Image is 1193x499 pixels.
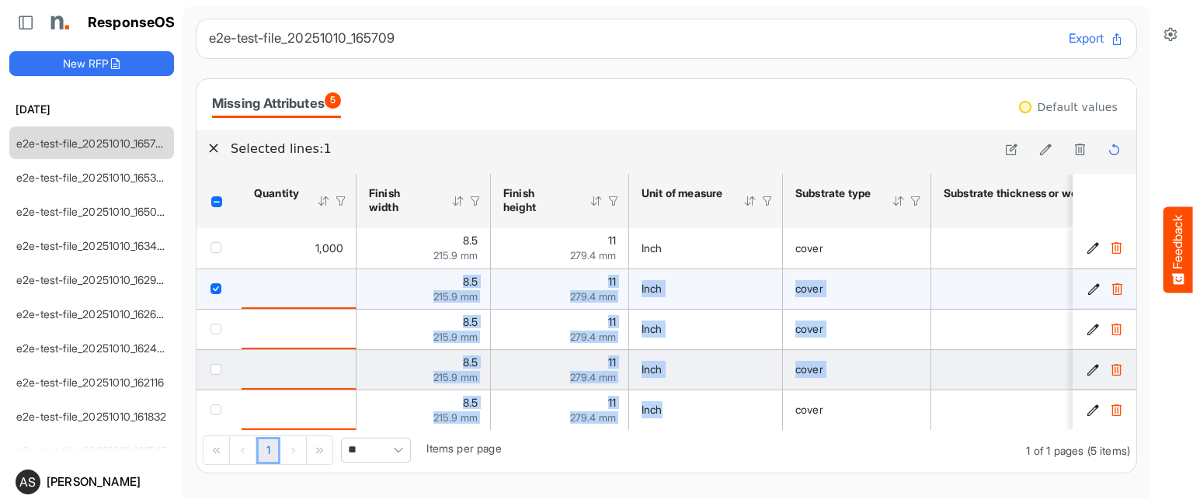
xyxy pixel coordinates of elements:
span: 8.5 [463,355,478,369]
span: 8.5 [463,315,478,328]
div: Finish width [369,186,431,214]
span: 8.5 [463,396,478,409]
div: [PERSON_NAME] [47,476,168,487]
button: Delete [1108,362,1124,377]
h6: Selected lines: 1 [231,139,989,159]
td: 06bba5da-8dad-43fb-b9c0-399e13ef4c3b is template cell Column Header [1073,390,1139,430]
td: checkbox [197,349,242,390]
td: 8.5 is template cell Column Header httpsnorthellcomontologiesmapping-rulesmeasurementhasfinishsiz... [357,349,491,390]
td: cover is template cell Column Header httpsnorthellcomontologiesmapping-rulesmaterialhassubstratem... [783,228,931,269]
td: is template cell Column Header httpsnorthellcomontologiesmapping-rulesorderhasquantity [242,269,357,309]
div: Missing Attributes [212,92,341,114]
td: cover is template cell Column Header httpsnorthellcomontologiesmapping-rulesmaterialhassubstratem... [783,390,931,430]
button: Delete [1108,402,1124,418]
td: 47eca615-c353-4f6e-98e0-c22bc1142f71 is template cell Column Header [1073,228,1139,269]
div: Substrate thickness or weight [944,186,1103,200]
a: e2e-test-file_20251010_161832 [16,410,167,423]
span: 215.9 mm [433,411,478,424]
span: 1 of 1 pages [1026,444,1083,457]
td: 2d6b0db8-98f7-4c39-9099-4931fa09bc06 is template cell Column Header [1073,269,1139,309]
h6: e2e-test-file_20251010_165709 [209,32,1056,45]
th: Header checkbox [197,174,242,228]
div: Filter Icon [909,194,923,208]
span: Inch [642,362,663,376]
td: 80 is template cell Column Header httpsnorthellcomontologiesmapping-rulesmaterialhasmaterialthick... [931,349,1163,390]
a: e2e-test-file_20251010_162116 [16,376,165,389]
td: Inch is template cell Column Header httpsnorthellcomontologiesmapping-rulesmeasurementhasunitofme... [629,228,783,269]
h1: ResponseOS [88,15,176,31]
span: 11 [608,275,616,288]
td: 80 is template cell Column Header httpsnorthellcomontologiesmapping-rulesmaterialhasmaterialthick... [931,309,1163,349]
button: Delete [1108,321,1124,337]
button: Edit [1085,402,1101,418]
td: checkbox [197,390,242,430]
td: cover is template cell Column Header httpsnorthellcomontologiesmapping-rulesmaterialhassubstratem... [783,349,931,390]
td: Inch is template cell Column Header httpsnorthellcomontologiesmapping-rulesmeasurementhasunitofme... [629,309,783,349]
span: 279.4 mm [570,290,616,303]
td: cover is template cell Column Header httpsnorthellcomontologiesmapping-rulesmaterialhassubstratem... [783,309,931,349]
div: Go to next page [280,436,307,464]
div: Unit of measure [642,186,723,200]
td: checkbox [197,309,242,349]
td: 8.5 is template cell Column Header httpsnorthellcomontologiesmapping-rulesmeasurementhasfinishsiz... [357,390,491,430]
button: Delete [1109,281,1125,296]
div: Filter Icon [334,194,348,208]
td: 11 is template cell Column Header httpsnorthellcomontologiesmapping-rulesmeasurementhasfinishsize... [491,228,629,269]
span: cover [795,282,823,295]
td: is template cell Column Header httpsnorthellcomontologiesmapping-rulesorderhasquantity [242,349,357,390]
td: 11 is template cell Column Header httpsnorthellcomontologiesmapping-rulesmeasurementhasfinishsize... [491,309,629,349]
a: e2e-test-file_20251010_162400 [16,341,172,355]
span: 215.9 mm [433,371,478,383]
a: Page 1 of 1 Pages [256,437,280,465]
span: 215.9 mm [433,290,478,303]
button: Delete [1108,241,1124,256]
div: Finish height [503,186,569,214]
span: 5 [325,92,341,109]
span: Items per page [426,442,501,455]
h6: [DATE] [9,101,174,118]
button: Export [1069,29,1124,49]
a: e2e-test-file_20251010_165056 [16,205,170,218]
span: 8.5 [463,234,478,247]
div: Filter Icon [760,194,774,208]
td: ff002e16-db8e-4222-8a10-838866d980e3 is template cell Column Header [1073,349,1139,390]
a: e2e-test-file_20251010_162658 [16,307,169,321]
div: Quantity [254,186,297,200]
button: Edit [1085,241,1101,256]
td: is template cell Column Header httpsnorthellcomontologiesmapping-rulesorderhasquantity [242,309,357,349]
span: 279.4 mm [570,371,616,383]
td: Inch is template cell Column Header httpsnorthellcomontologiesmapping-rulesmeasurementhasunitofme... [629,349,783,390]
span: cover [795,362,823,376]
div: Filter Icon [607,194,621,208]
span: 11 [608,234,616,247]
td: cover is template cell Column Header httpsnorthellcomontologiesmapping-rulesmaterialhassubstratem... [783,269,931,309]
button: Edit [1085,321,1101,337]
span: cover [795,241,823,255]
span: Inch [642,322,663,335]
div: Go to previous page [230,436,256,464]
td: 80 is template cell Column Header httpsnorthellcomontologiesmapping-rulesmaterialhasmaterialthick... [931,390,1163,430]
td: 11 is template cell Column Header httpsnorthellcomontologiesmapping-rulesmeasurementhasfinishsize... [491,349,629,390]
button: Feedback [1163,206,1193,293]
div: Substrate type [795,186,871,200]
div: Filter Icon [468,194,482,208]
td: 80 is template cell Column Header httpsnorthellcomontologiesmapping-rulesmaterialhasmaterialthick... [931,228,1163,269]
td: 1000 is template cell Column Header httpsnorthellcomontologiesmapping-rulesorderhasquantity [242,228,357,269]
span: Inch [642,282,663,295]
span: cover [795,403,823,416]
button: Edit [1085,362,1101,377]
span: Inch [642,241,663,255]
span: 215.9 mm [433,331,478,343]
td: 80 is template cell Column Header httpsnorthellcomontologiesmapping-rulesmaterialhasmaterialthick... [931,269,1163,309]
span: AS [19,476,36,488]
span: 11 [608,396,616,409]
td: 11 is template cell Column Header httpsnorthellcomontologiesmapping-rulesmeasurementhasfinishsize... [491,390,629,430]
span: 279.4 mm [570,249,616,262]
span: 8.5 [463,275,478,288]
a: e2e-test-file_20251010_163447 [16,239,170,252]
td: 8.5 is template cell Column Header httpsnorthellcomontologiesmapping-rulesmeasurementhasfinishsiz... [357,269,491,309]
td: Inch is template cell Column Header httpsnorthellcomontologiesmapping-rulesmeasurementhasunitofme... [629,269,783,309]
a: e2e-test-file_20251010_165343 [16,171,170,184]
td: 8.5 is template cell Column Header httpsnorthellcomontologiesmapping-rulesmeasurementhasfinishsiz... [357,228,491,269]
a: e2e-test-file_20251010_162943 [16,273,170,286]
